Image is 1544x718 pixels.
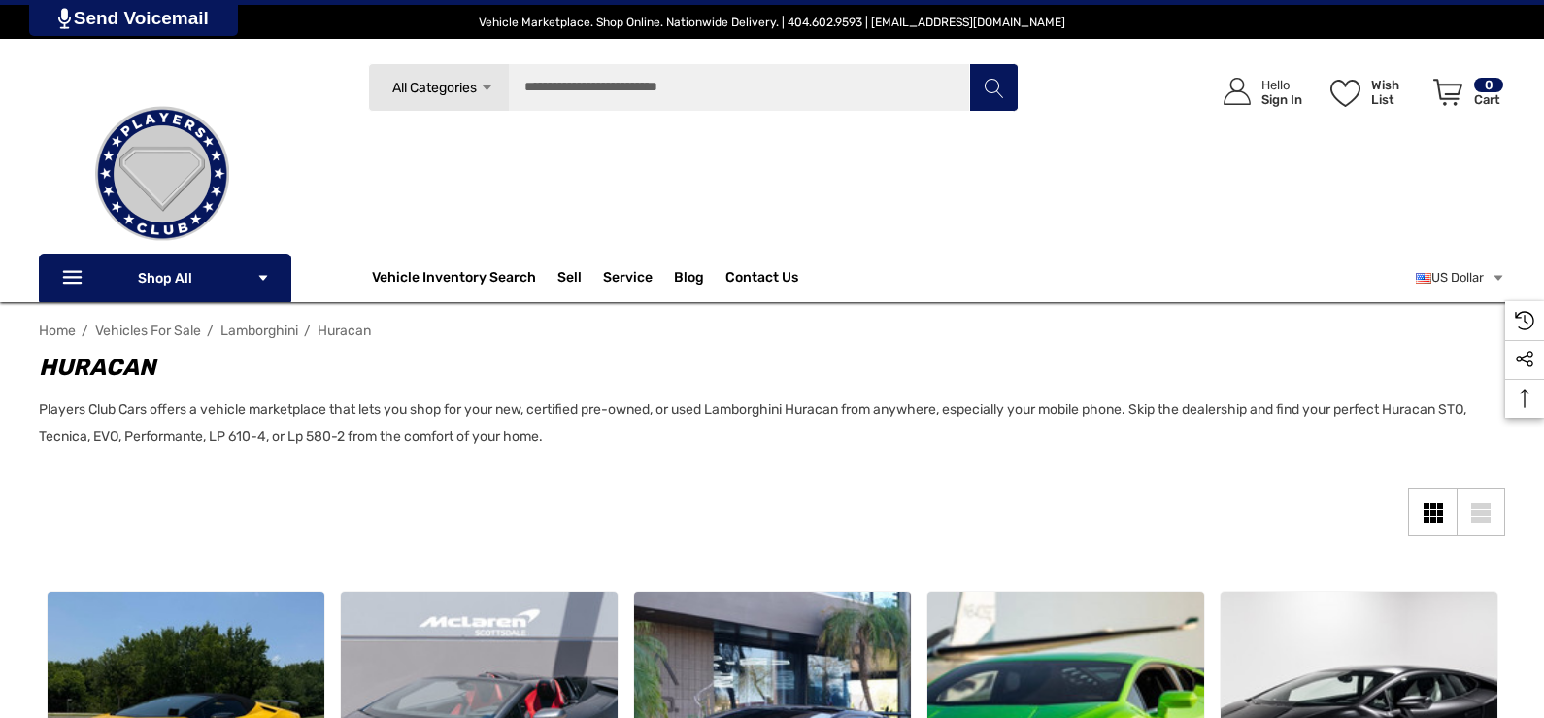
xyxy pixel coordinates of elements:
[39,254,291,302] p: Shop All
[479,16,1065,29] span: Vehicle Marketplace. Shop Online. Nationwide Delivery. | 404.602.9593 | [EMAIL_ADDRESS][DOMAIN_NAME]
[603,269,653,291] a: Service
[256,271,270,285] svg: Icon Arrow Down
[58,8,71,29] img: PjwhLS0gR2VuZXJhdG9yOiBHcmF2aXQuaW8gLS0+PHN2ZyB4bWxucz0iaHR0cDovL3d3dy53My5vcmcvMjAwMC9zdmciIHhtb...
[1474,92,1503,107] p: Cart
[674,269,704,291] a: Blog
[65,77,259,271] img: Players Club | Cars For Sale
[1261,78,1302,92] p: Hello
[318,323,371,339] a: Huracan
[39,396,1486,451] p: Players Club Cars offers a vehicle marketplace that lets you shop for your new, certified pre-own...
[368,63,509,112] a: All Categories Icon Arrow Down Icon Arrow Up
[1322,58,1425,125] a: Wish List Wish List
[60,267,89,290] svg: Icon Line
[1408,488,1457,536] a: Grid View
[372,269,536,291] a: Vehicle Inventory Search
[480,81,494,95] svg: Icon Arrow Down
[557,269,582,291] span: Sell
[1505,389,1544,408] svg: Top
[1371,78,1423,107] p: Wish List
[1416,258,1505,297] a: USD
[725,269,798,291] a: Contact Us
[557,258,603,297] a: Sell
[95,323,201,339] a: Vehicles For Sale
[39,350,1486,385] h1: Huracan
[1515,311,1534,330] svg: Recently Viewed
[1330,80,1360,107] svg: Wish List
[1474,78,1503,92] p: 0
[1425,58,1505,134] a: Cart with 0 items
[1515,350,1534,369] svg: Social Media
[1261,92,1302,107] p: Sign In
[1433,79,1462,106] svg: Review Your Cart
[392,80,477,96] span: All Categories
[969,63,1018,112] button: Search
[220,323,298,339] a: Lamborghini
[1457,488,1505,536] a: List View
[1201,58,1312,125] a: Sign in
[39,314,1505,348] nav: Breadcrumb
[1224,78,1251,105] svg: Icon User Account
[39,323,76,339] a: Home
